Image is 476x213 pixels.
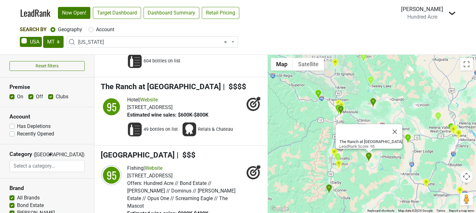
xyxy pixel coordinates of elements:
button: Show satellite imagery [293,58,324,71]
span: | $$$$ [223,82,246,91]
span: Hundred Acre [407,14,437,20]
h3: Category [9,151,32,158]
div: Stock Farm Club [334,153,341,163]
label: Off [36,93,43,101]
span: [GEOGRAPHIC_DATA] [101,151,175,159]
div: 95 [102,97,121,116]
div: The Resort at Paws Up [370,98,377,108]
h3: Account [9,113,85,120]
a: LeadRank [20,6,50,20]
span: Map data ©2025 Google [398,209,433,212]
label: On [17,93,23,101]
div: Lahood Park [456,186,463,197]
div: Lindey's Prime Steak House [367,76,374,86]
h3: Premise [9,84,85,90]
a: Website [145,165,162,171]
label: Has Depletions [17,123,51,130]
a: Open this area in Google Maps (opens a new window) [269,205,290,213]
span: The Ranch at [GEOGRAPHIC_DATA] [101,82,221,91]
div: | [127,96,208,104]
div: Skalkaho Steak House [335,160,342,170]
div: 95 [102,166,121,185]
span: Hundred Acre // Bond Estate // [PERSON_NAME] // Dominus // [PERSON_NAME] Estate // Opus One // Sc... [127,180,235,209]
img: Wine List [127,122,142,137]
h3: Brand [9,185,85,192]
a: Report a map error [449,209,474,212]
button: Show street map [271,58,293,71]
span: Hotel [127,97,139,103]
div: Rock Creek Cattle Company [405,134,411,144]
div: Toppers Cellar [451,124,458,135]
div: Holland Lake Lodge [360,53,367,63]
button: Keyboard shortcuts [367,209,394,213]
span: | $$$ [177,151,195,159]
label: Bond Estate [17,202,44,209]
span: Fishing [127,165,144,171]
button: Toggle fullscreen view [460,58,473,71]
img: Dropdown Menu [448,9,456,17]
span: Relais & Chateau [198,126,233,133]
div: Montana City Grill & Saloon [455,129,462,140]
div: Lydia's Supper Club [423,178,429,189]
div: [PERSON_NAME] [401,5,443,13]
img: Wine List [127,54,142,69]
div: Riverview Ranch Retreat & Western Adventures [315,89,321,100]
button: Reset filters [9,61,85,71]
div: Silver Star Steak Company [450,124,456,135]
img: quadrant_split.svg [101,96,122,118]
a: Website [140,97,158,103]
div: LeadRank Score: 95 [339,139,402,149]
span: 49 bottles on list [144,126,178,133]
div: | [127,164,243,172]
div: Post Creek Steak & Tap House [332,58,338,69]
span: 604 bottles on list [144,58,180,64]
div: The Pan Handler [450,125,456,136]
div: The Ranch at Rock Creek [365,152,372,163]
label: Clubs [56,93,68,101]
div: Triple Creek Ranch [326,184,332,194]
label: Geography [58,26,82,33]
span: Montana [78,38,230,46]
a: Retail Pricing [202,7,239,19]
span: [STREET_ADDRESS] [127,173,173,179]
div: Plonk - Missoula [338,101,344,112]
label: Recently Opened [17,130,54,138]
div: Quinn's Hot Springs Resort - Plains [292,63,299,73]
span: Estimated wine sales: $600K-$800K [127,112,208,118]
a: Target Dashboard [93,7,141,19]
div: Missoula Country Club [335,104,342,115]
button: Map camera controls [460,170,473,183]
div: The Keep Restaurant [337,105,344,116]
span: [STREET_ADDRESS] [127,104,173,110]
button: Drag Pegman onto the map to open Street View [460,193,473,205]
a: Terms (opens in new tab) [436,209,445,212]
span: Offers: [127,180,142,186]
span: ([GEOGRAPHIC_DATA]) [34,151,46,160]
a: Dashboard Summary [144,7,199,19]
span: ▼ [48,152,53,158]
div: Depot Bar & Restaurant [338,101,344,112]
div: The Wild Mare [331,148,337,158]
img: Award [182,122,197,137]
div: Marysville House [435,112,441,122]
span: Remove all items [224,38,227,46]
a: Now Open! [58,7,90,19]
b: The Ranch at [GEOGRAPHIC_DATA] [339,139,402,144]
label: Account [96,26,114,33]
label: All Brands [17,194,40,202]
span: Search By [20,26,47,32]
button: Close [387,124,402,139]
span: Montana [66,36,238,48]
img: Google [269,205,290,213]
div: Kobe Seafood & Steak [335,99,342,110]
input: Select a category... [10,160,84,172]
div: Green Meadow Country Club [448,123,454,133]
